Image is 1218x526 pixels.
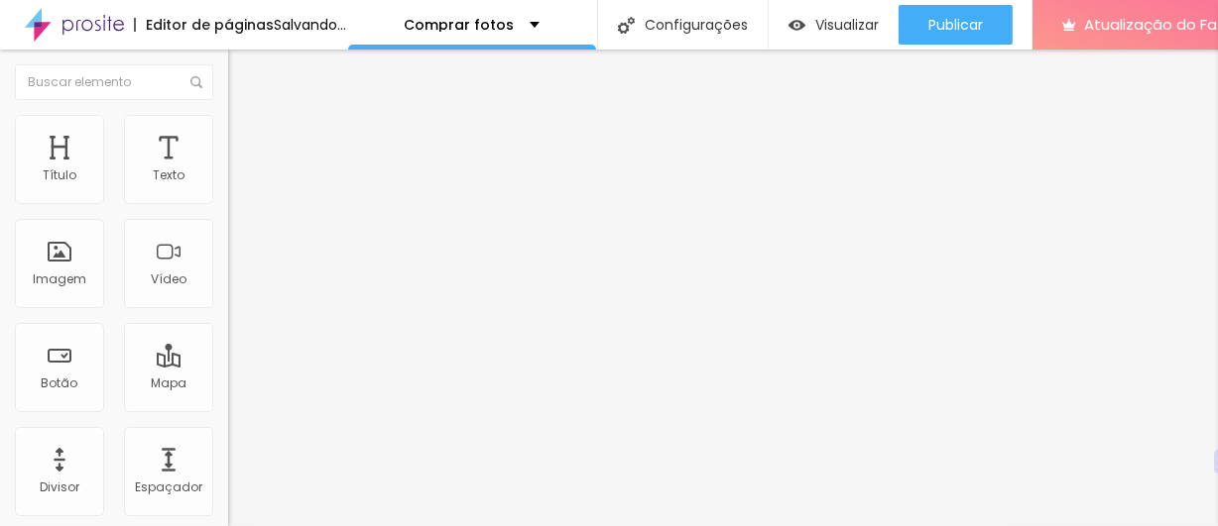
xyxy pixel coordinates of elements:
font: Texto [153,166,184,183]
font: Divisor [40,478,79,495]
font: Visualizar [815,15,879,35]
font: Configurações [645,15,748,35]
font: Comprar fotos [405,15,515,35]
font: Mapa [151,374,186,391]
input: Buscar elemento [15,64,213,100]
font: Título [43,166,76,183]
font: Espaçador [135,478,202,495]
font: Editor de páginas [146,15,274,35]
font: Botão [42,374,78,391]
font: Imagem [33,270,86,287]
button: Visualizar [769,5,899,45]
div: Salvando... [274,18,346,32]
img: Ícone [618,17,635,34]
font: Vídeo [151,270,186,287]
button: Publicar [899,5,1013,45]
img: view-1.svg [789,17,805,34]
font: Publicar [928,15,983,35]
img: Ícone [190,76,202,88]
